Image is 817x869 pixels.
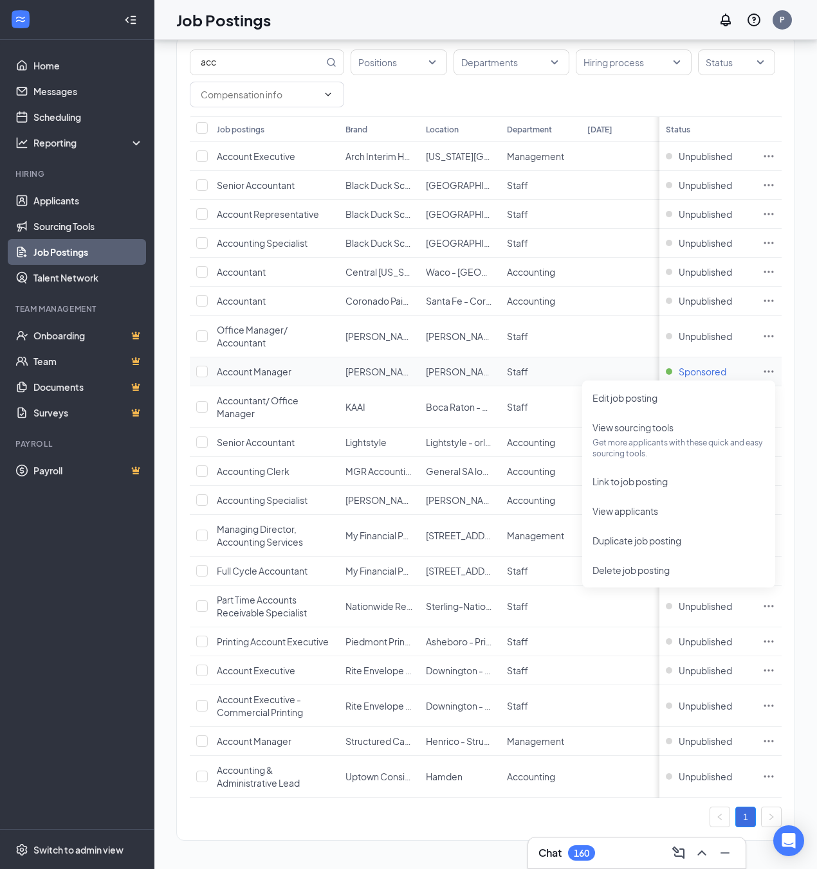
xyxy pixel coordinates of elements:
a: Home [33,53,143,78]
span: right [767,813,775,821]
span: Accounting [507,295,555,307]
div: Reporting [33,136,144,149]
span: Sterling-Nationwide Refrigeration [426,600,569,612]
svg: MagnifyingGlass [326,57,336,67]
span: Delete job posting [592,564,670,576]
div: Department [507,124,552,135]
div: Switch to admin view [33,843,124,856]
td: Helena - Finstad's Carpet One [419,316,500,357]
a: PayrollCrown [33,458,143,483]
td: Albuquerque [419,171,500,200]
td: Black Duck Screen Printing and Embroidery [339,200,419,229]
span: Accounting Specialist [217,494,308,506]
span: [PERSON_NAME] Carpet One [345,330,470,342]
span: Arch Interim Housing/Empire Furniture Rental [345,150,535,162]
span: Full Cycle Accountant [217,565,308,577]
span: My Financial Partner [345,530,428,541]
td: MGR Accounting Recruiters [339,457,419,486]
button: ChevronUp [692,843,712,863]
svg: Ellipses [762,265,775,278]
span: Account Executive [217,150,295,162]
span: [GEOGRAPHIC_DATA] [426,208,520,220]
td: Dexter - Maggie's Organics [419,486,500,515]
td: Maggie's Organics [339,486,419,515]
span: Account Representative [217,208,319,220]
td: Accounting [500,457,581,486]
td: 214 Sullivan Street #6B - My Financial Partner [419,515,500,557]
a: SurveysCrown [33,400,143,426]
span: Unpublished [679,664,732,677]
span: Office Manager/ Accountant [217,324,288,348]
span: Black Duck Screen Printing and Embroidery [345,208,528,220]
span: Staff [507,665,528,676]
td: Management [500,142,581,171]
td: Albuquerque [419,229,500,258]
svg: ComposeMessage [671,845,686,861]
span: Staff [507,636,528,647]
span: Unpublished [679,179,732,192]
span: [PERSON_NAME] Carpet One [345,366,470,377]
span: MGR Accounting Recruiters [345,465,461,477]
td: Santa Fe - Coronado Paint and Decoration Centers [419,287,500,316]
span: View sourcing tools [592,422,674,433]
td: Staff [500,200,581,229]
span: Accounting & Administrative Lead [217,764,300,789]
svg: Ellipses [762,179,775,192]
svg: ChevronUp [694,845,710,861]
span: Accounting [507,266,555,278]
a: TeamCrown [33,348,143,374]
td: Boca Raton - KAAI [419,386,500,428]
span: Accounting [507,465,555,477]
td: Staff [500,656,581,685]
svg: WorkstreamLogo [14,13,27,26]
td: 214 Sullivan Street #6B - My Financial Partner [419,557,500,586]
td: Rite Envelope and Graphics [339,685,419,727]
p: Get more applicants with these quick and easy sourcing tools. [592,437,765,459]
svg: Ellipses [762,664,775,677]
td: Downington - Rite Envelope and Graphics [419,656,500,685]
span: Managing Director, Accounting Services [217,523,303,548]
td: Helena - Finstad's Carpet One [419,357,500,386]
span: Sponsored [679,365,726,378]
span: Lightstyle - orlando [426,436,507,448]
span: [PERSON_NAME] - [PERSON_NAME] Carpet One [426,330,631,342]
td: Accounting [500,756,581,798]
td: Staff [500,316,581,357]
span: Staff [507,208,528,220]
span: Management [507,530,564,541]
span: General SA location [426,465,509,477]
span: Asheboro - PrintLogic [426,636,517,647]
span: Senior Accountant [217,179,295,191]
span: Accounting [507,771,555,782]
span: Accountant [217,295,266,307]
button: left [710,807,730,827]
span: View applicants [592,505,658,517]
td: My Financial Partner [339,515,419,557]
span: Staff [507,179,528,191]
span: Account Manager [217,735,291,747]
span: Unpublished [679,294,732,307]
svg: Ellipses [762,237,775,249]
svg: Settings [15,843,28,856]
span: Unpublished [679,770,732,783]
h1: Job Postings [176,9,271,31]
button: ComposeMessage [668,843,689,863]
span: Unpublished [679,600,732,613]
svg: Notifications [718,12,733,28]
span: Boca Raton - KAAI [426,401,502,413]
div: Job postings [217,124,264,135]
span: Downington - Rite Envelope and Graphics [426,700,600,712]
span: [PERSON_NAME] - [PERSON_NAME] Carpet One [426,366,631,377]
div: Hiring [15,168,141,179]
div: Payroll [15,438,141,449]
td: General SA location [419,457,500,486]
td: Management [500,515,581,557]
span: [GEOGRAPHIC_DATA] [426,237,520,249]
span: [STREET_ADDRESS][PERSON_NAME] - My Financial Partner [426,565,674,577]
span: Rite Envelope and Graphics [345,700,461,712]
span: Printing Account Executive [217,636,329,647]
td: Structured Cable of Virginia [339,727,419,756]
svg: Ellipses [762,150,775,163]
li: Next Page [761,807,782,827]
span: Staff [507,565,528,577]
